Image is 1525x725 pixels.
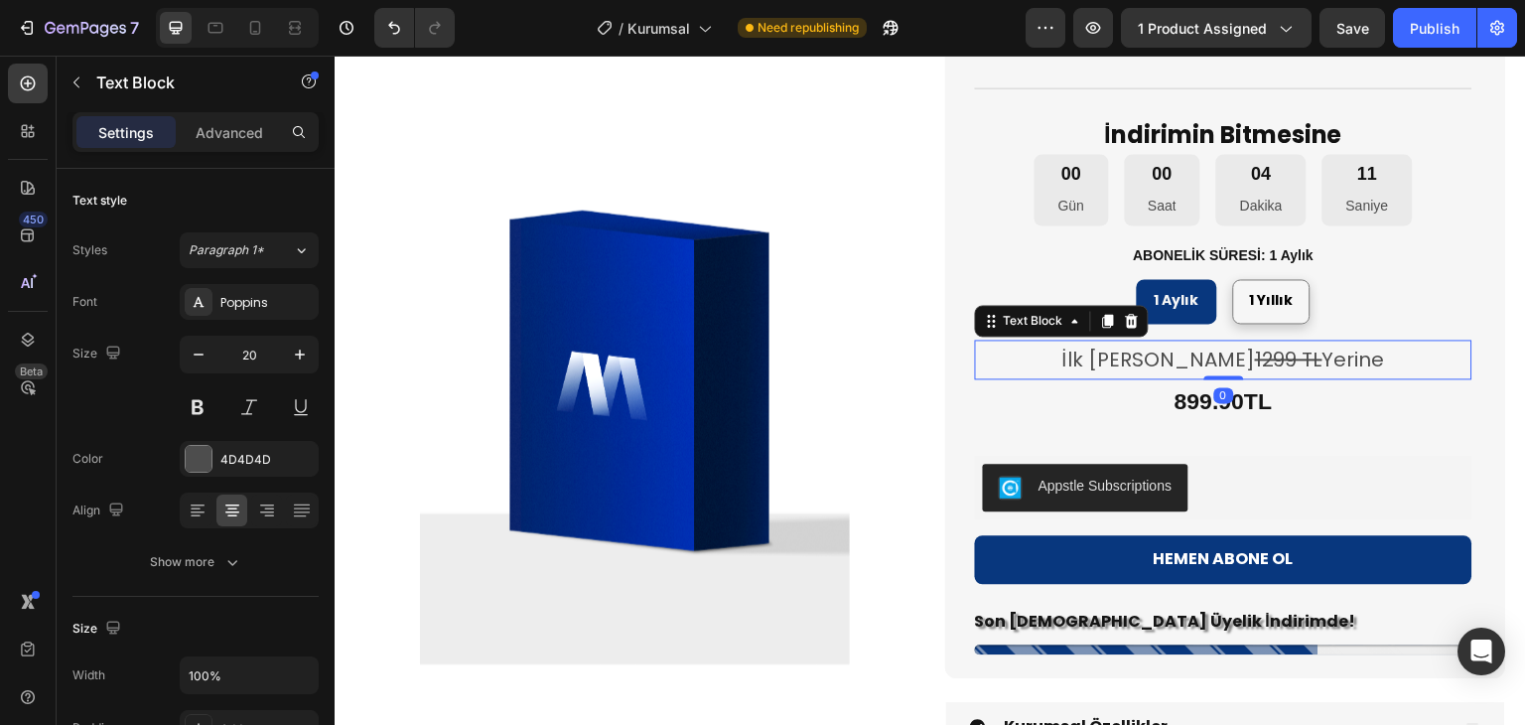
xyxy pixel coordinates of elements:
[648,408,854,456] button: Appstle Subscriptions
[1012,137,1054,162] p: Saniye
[814,137,843,162] p: Saat
[640,61,1138,95] h2: İndirimin Bitmesine
[665,256,733,274] div: Text Block
[1012,106,1054,129] div: 11
[98,122,154,143] p: Settings
[72,616,125,643] div: Size
[72,450,103,468] div: Color
[1457,628,1505,675] div: Open Intercom Messenger
[758,19,859,37] span: Need republishing
[19,212,48,227] div: 450
[1138,18,1267,39] span: 1 product assigned
[915,234,959,254] span: 1 Yıllık
[196,122,263,143] p: Advanced
[72,241,107,259] div: Styles
[640,552,1021,581] p: Son [DEMOGRAPHIC_DATA] Üyelik İndirimde!
[724,137,750,162] p: Gün
[640,480,1138,528] button: Hemen abone ol
[814,106,843,129] div: 00
[72,666,105,684] div: Width
[8,8,148,48] button: 7
[220,294,314,312] div: Poppins
[1336,20,1369,37] span: Save
[1319,8,1385,48] button: Save
[72,293,97,311] div: Font
[150,552,242,572] div: Show more
[920,290,988,318] s: 1299 TL
[181,657,318,693] input: Auto
[642,286,1136,322] p: İlk [PERSON_NAME] Yerine
[640,324,1138,368] div: Rich Text Editor. Editing area: main
[180,232,319,268] button: Paragraph 1*
[72,498,128,524] div: Align
[819,494,959,514] div: Hemen abone ol
[15,363,48,379] div: Beta
[1121,8,1312,48] button: 1 product assigned
[704,420,838,441] div: Appstle Subscriptions
[374,8,455,48] div: Undo/Redo
[797,186,982,215] legend: ABONELİK SÜRESİ: 1 Aylık
[640,284,1138,324] div: Rich Text Editor. Editing area: main
[220,451,314,469] div: 4D4D4D
[335,56,1525,725] iframe: Design area
[724,106,750,129] div: 00
[189,241,264,259] span: Paragraph 1*
[880,332,900,348] div: 0
[627,18,690,39] span: Kurumsal
[96,71,265,94] p: Text Block
[72,544,319,580] button: Show more
[664,420,688,444] img: AppstleSubscriptions.png
[72,192,127,210] div: Text style
[619,18,624,39] span: /
[72,341,125,367] div: Size
[820,234,865,254] span: 1 Aylık
[642,326,1136,366] p: 899.90TL
[905,137,948,162] p: Dakika
[1410,18,1459,39] div: Publish
[130,16,139,40] p: 7
[670,657,834,686] p: Kurumsal Özellikler
[905,106,948,129] div: 04
[1393,8,1476,48] button: Publish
